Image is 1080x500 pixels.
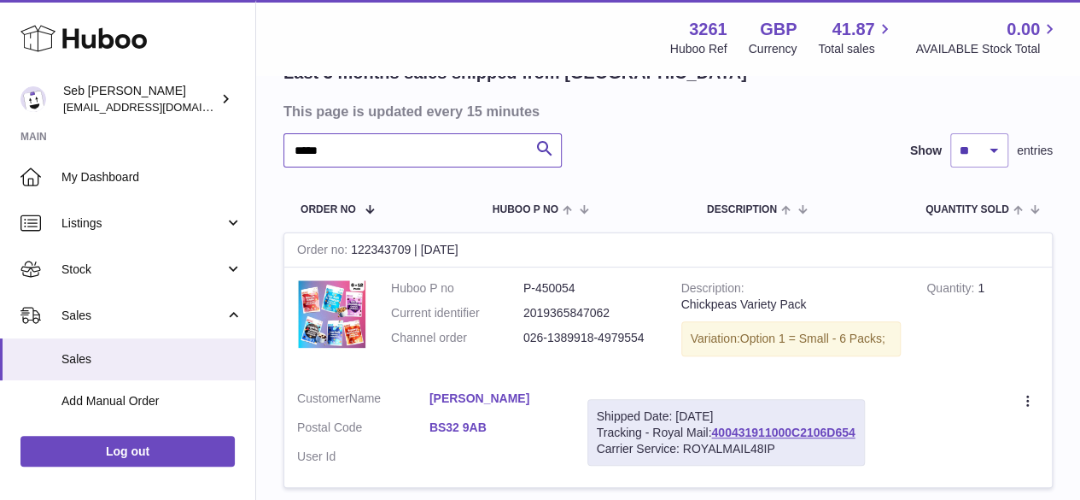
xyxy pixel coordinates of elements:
[711,426,855,439] a: 400431911000C2106D654
[297,420,429,440] dt: Postal Code
[391,330,523,346] dt: Channel order
[63,100,251,114] span: [EMAIL_ADDRESS][DOMAIN_NAME]
[61,351,242,368] span: Sales
[681,281,744,299] strong: Description
[297,243,351,261] strong: Order no
[391,305,523,321] dt: Current identifier
[284,233,1052,268] div: 122343709 | [DATE]
[61,169,242,185] span: My Dashboard
[689,18,727,41] strong: 3261
[749,41,797,57] div: Currency
[61,262,225,278] span: Stock
[297,391,349,405] span: Customer
[1007,18,1040,41] span: 0.00
[61,393,242,409] span: Add Manual Order
[760,18,797,41] strong: GBP
[20,436,235,467] a: Log out
[391,280,523,297] dt: Huboo P no
[681,297,902,313] div: Chickpeas Variety Pack
[597,409,855,425] div: Shipped Date: [DATE]
[283,102,1048,121] h3: This page is updated every 15 minutes
[63,83,217,115] div: Seb [PERSON_NAME]
[740,332,885,345] span: Option 1 = Small - 6 Packs;
[832,18,874,41] span: 41.87
[429,420,562,436] a: BS32 9AB
[301,204,356,215] span: Order No
[61,308,225,324] span: Sales
[523,280,656,297] dd: P-450054
[297,391,429,411] dt: Name
[818,18,894,57] a: 41.87 Total sales
[597,441,855,457] div: Carrier Service: ROYALMAIL48IP
[297,449,429,465] dt: User Id
[914,268,1052,378] td: 1
[915,41,1060,57] span: AVAILABLE Stock Total
[297,280,365,348] img: 32611658328401.jpg
[681,321,902,356] div: Variation:
[61,215,225,232] span: Listings
[910,143,942,159] label: Show
[707,204,777,215] span: Description
[915,18,1060,57] a: 0.00 AVAILABLE Stock Total
[523,305,656,321] dd: 2019365847062
[925,204,1009,215] span: Quantity Sold
[587,399,865,467] div: Tracking - Royal Mail:
[429,391,562,407] a: [PERSON_NAME]
[493,204,558,215] span: Huboo P no
[926,281,978,299] strong: Quantity
[523,330,656,346] dd: 026-1389918-4979554
[20,86,46,112] img: internalAdmin-3261@internal.huboo.com
[670,41,727,57] div: Huboo Ref
[818,41,894,57] span: Total sales
[1017,143,1053,159] span: entries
